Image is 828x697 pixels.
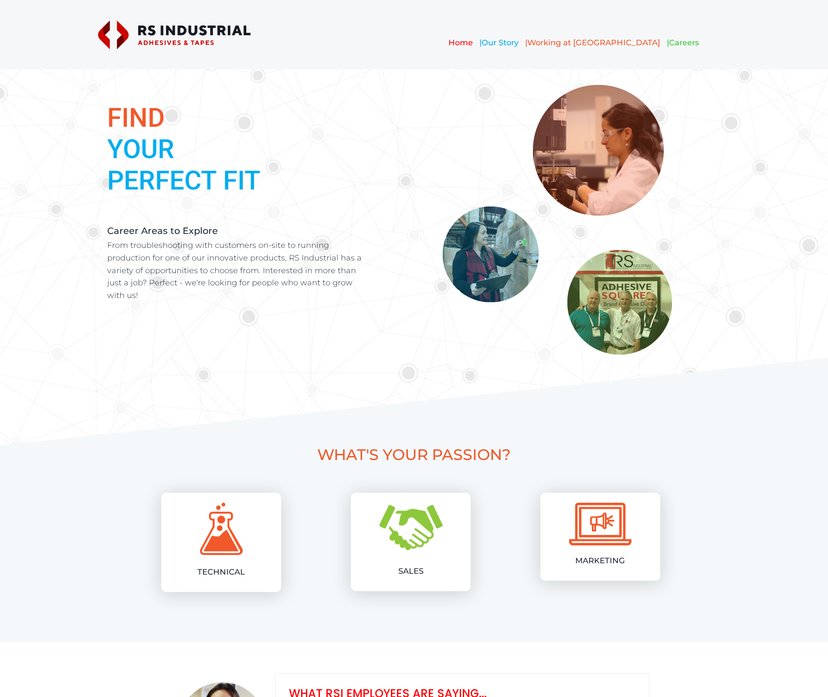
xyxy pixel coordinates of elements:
[667,38,669,47] span: |
[107,165,261,196] span: PERFECT FIT
[569,503,631,545] img: marketing
[107,102,165,133] span: FIND
[107,239,363,302] p: From troubleshooting with customers on-site to running production for one of our innovative produ...
[107,225,218,236] strong: Career Areas to Explore
[98,20,251,49] img: rs-normal
[527,38,660,47] a: Working at [GEOGRAPHIC_DATA]
[479,38,482,47] span: |
[525,38,527,47] span: |
[575,556,625,565] strong: MARKETING
[398,566,424,576] strong: SALES
[317,445,511,464] strong: WHAT'S YOUR PASSION?
[197,567,245,577] strong: TECHNICAL
[379,505,443,550] img: sales handshake
[482,38,519,47] a: Our Story
[448,38,473,47] a: Home
[200,503,243,555] img: lab technical
[107,134,174,165] span: YOUR
[669,38,699,47] a: Careers
[434,85,705,355] img: Bubbles_Careers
